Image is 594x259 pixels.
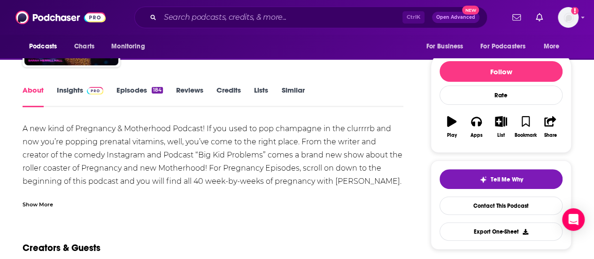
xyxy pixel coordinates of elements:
[87,87,103,94] img: Podchaser Pro
[558,7,579,28] img: User Profile
[402,11,424,24] span: Ctrl K
[23,242,100,254] h2: Creators & Guests
[538,110,563,144] button: Share
[216,86,241,107] a: Credits
[440,86,563,105] div: Rate
[515,133,537,138] div: Bookmark
[152,87,163,94] div: 184
[562,208,585,231] div: Open Intercom Messenger
[23,122,403,214] div: A new kind of Pregnancy & Motherhood Podcast! If you used to pop champagne in the clurrrrb and no...
[432,12,479,23] button: Open AdvancedNew
[23,86,44,107] a: About
[440,110,464,144] button: Play
[29,40,57,53] span: Podcasts
[447,133,457,138] div: Play
[426,40,463,53] span: For Business
[558,7,579,28] button: Show profile menu
[440,196,563,215] a: Contact This Podcast
[532,9,547,25] a: Show notifications dropdown
[74,40,94,53] span: Charts
[176,86,203,107] a: Reviews
[544,133,556,138] div: Share
[513,110,538,144] button: Bookmark
[134,7,487,28] div: Search podcasts, credits, & more...
[15,8,106,26] img: Podchaser - Follow, Share and Rate Podcasts
[116,86,163,107] a: Episodes184
[571,7,579,15] svg: Add a profile image
[537,38,571,55] button: open menu
[68,38,100,55] a: Charts
[509,9,525,25] a: Show notifications dropdown
[474,38,539,55] button: open menu
[419,38,475,55] button: open menu
[160,10,402,25] input: Search podcasts, credits, & more...
[489,110,513,144] button: List
[497,133,505,138] div: List
[480,40,525,53] span: For Podcasters
[281,86,304,107] a: Similar
[254,86,268,107] a: Lists
[111,40,145,53] span: Monitoring
[105,38,157,55] button: open menu
[471,133,483,138] div: Apps
[544,40,560,53] span: More
[440,222,563,241] button: Export One-Sheet
[479,176,487,183] img: tell me why sparkle
[23,38,69,55] button: open menu
[491,176,523,183] span: Tell Me Why
[440,169,563,189] button: tell me why sparkleTell Me Why
[462,6,479,15] span: New
[558,7,579,28] span: Logged in as SimonElement
[440,61,563,82] button: Follow
[436,15,475,20] span: Open Advanced
[57,86,103,107] a: InsightsPodchaser Pro
[464,110,488,144] button: Apps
